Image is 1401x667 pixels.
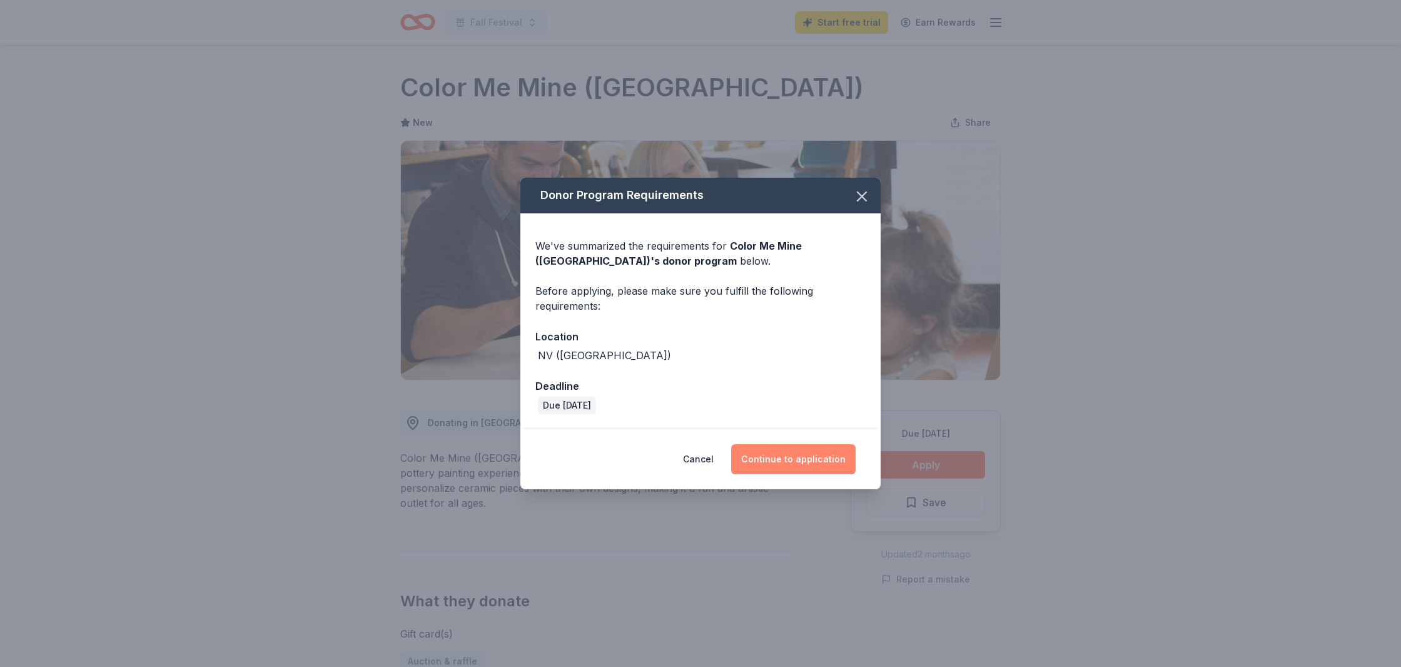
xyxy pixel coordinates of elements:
[538,397,596,414] div: Due [DATE]
[535,378,866,394] div: Deadline
[520,178,881,213] div: Donor Program Requirements
[683,444,714,474] button: Cancel
[538,348,671,363] div: NV ([GEOGRAPHIC_DATA])
[535,283,866,313] div: Before applying, please make sure you fulfill the following requirements:
[535,238,866,268] div: We've summarized the requirements for below.
[535,328,866,345] div: Location
[731,444,856,474] button: Continue to application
